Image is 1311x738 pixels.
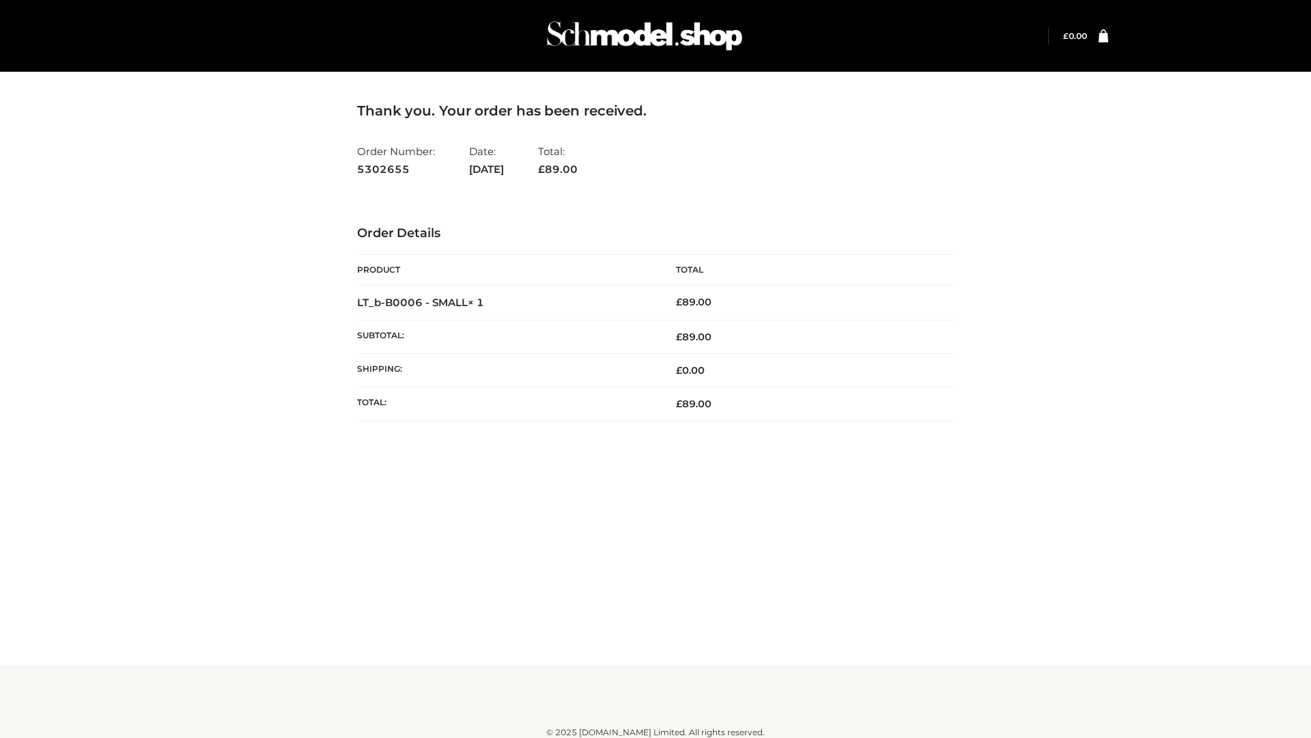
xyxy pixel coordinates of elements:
th: Total: [357,387,655,421]
th: Total [655,255,954,286]
img: Schmodel Admin 964 [542,9,747,63]
strong: × 1 [468,296,484,309]
h3: Thank you. Your order has been received. [357,102,954,119]
span: £ [676,296,682,308]
strong: [DATE] [469,161,504,178]
li: Date: [469,139,504,181]
span: £ [1063,31,1069,41]
span: 89.00 [676,331,711,343]
span: £ [676,364,682,377]
strong: 5302655 [357,161,435,178]
th: Shipping: [357,354,655,387]
th: Subtotal: [357,320,655,353]
li: Total: [538,139,578,181]
span: £ [538,163,545,176]
bdi: 0.00 [676,364,705,377]
bdi: 89.00 [676,296,711,308]
span: 89.00 [676,398,711,410]
span: £ [676,331,682,343]
bdi: 0.00 [1063,31,1087,41]
a: £0.00 [1063,31,1087,41]
li: Order Number: [357,139,435,181]
span: £ [676,398,682,410]
h3: Order Details [357,226,954,241]
span: 89.00 [538,163,578,176]
strong: LT_b-B0006 - SMALL [357,296,484,309]
th: Product [357,255,655,286]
